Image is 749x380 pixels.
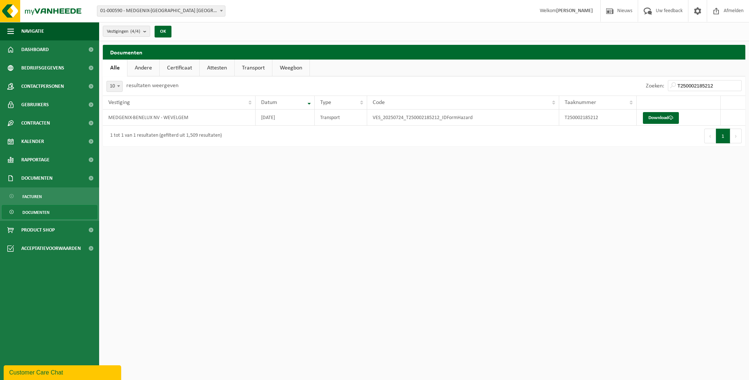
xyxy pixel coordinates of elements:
strong: [PERSON_NAME] [556,8,593,14]
button: Next [730,129,742,143]
a: Attesten [200,60,234,76]
span: Type [320,100,331,105]
a: Facturen [2,189,97,203]
a: Documenten [2,205,97,219]
label: resultaten weergeven [126,83,178,89]
td: [DATE] [256,110,315,126]
td: VES_20250724_T250002185212_IDFormHazard [367,110,560,126]
span: Documenten [21,169,53,187]
span: Vestiging [108,100,130,105]
span: 01-000590 - MEDGENIX-BENELUX NV - WEVELGEM [97,6,225,16]
iframe: chat widget [4,364,123,380]
a: Transport [235,60,272,76]
a: Weegbon [272,60,310,76]
td: T250002185212 [559,110,637,126]
span: Facturen [22,190,42,204]
button: Previous [704,129,716,143]
span: Contactpersonen [21,77,64,96]
span: 10 [107,81,122,92]
div: 1 tot 1 van 1 resultaten (gefilterd uit 1,509 resultaten) [106,129,222,143]
span: Bedrijfsgegevens [21,59,64,77]
td: Transport [315,110,367,126]
a: Alle [103,60,127,76]
span: Navigatie [21,22,44,40]
span: Datum [261,100,277,105]
span: Code [373,100,385,105]
a: Download [643,112,679,124]
span: 10 [106,81,123,92]
count: (4/4) [130,29,140,34]
span: Acceptatievoorwaarden [21,239,81,258]
span: Rapportage [21,151,50,169]
span: Product Shop [21,221,55,239]
button: OK [155,26,171,37]
button: Vestigingen(4/4) [103,26,150,37]
span: Kalender [21,132,44,151]
button: 1 [716,129,730,143]
a: Certificaat [160,60,199,76]
h2: Documenten [103,45,745,59]
span: Documenten [22,205,50,219]
span: 01-000590 - MEDGENIX-BENELUX NV - WEVELGEM [97,6,225,17]
span: Dashboard [21,40,49,59]
a: Andere [127,60,159,76]
td: MEDGENIX-BENELUX NV - WEVELGEM [103,110,256,126]
span: Vestigingen [107,26,140,37]
span: Contracten [21,114,50,132]
label: Zoeken: [646,83,664,89]
span: Taaknummer [565,100,596,105]
span: Gebruikers [21,96,49,114]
